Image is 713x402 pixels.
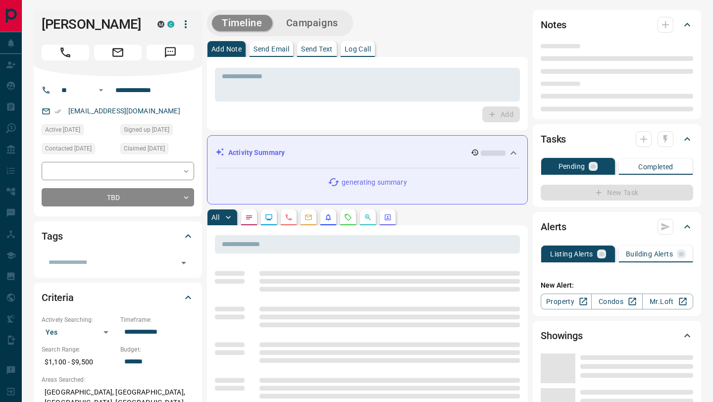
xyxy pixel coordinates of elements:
div: Alerts [541,215,693,239]
span: Call [42,45,89,60]
button: Timeline [212,15,272,31]
div: Showings [541,324,693,348]
p: Actively Searching: [42,315,115,324]
p: Activity Summary [228,148,285,158]
svg: Requests [344,213,352,221]
button: Campaigns [276,15,348,31]
p: Pending [559,163,585,170]
p: generating summary [342,177,407,188]
p: Add Note [211,46,242,52]
p: Building Alerts [626,251,673,257]
div: Fri Sep 12 2025 [42,124,115,138]
div: Yes [42,324,115,340]
span: Contacted [DATE] [45,144,92,153]
div: condos.ca [167,21,174,28]
svg: Lead Browsing Activity [265,213,273,221]
span: Message [147,45,194,60]
div: Activity Summary [215,144,519,162]
svg: Agent Actions [384,213,392,221]
svg: Emails [305,213,312,221]
div: Tags [42,224,194,248]
span: Email [94,45,142,60]
h2: Criteria [42,290,74,305]
svg: Email Verified [54,108,61,115]
h1: [PERSON_NAME] [42,16,143,32]
p: Completed [638,163,673,170]
div: Notes [541,13,693,37]
a: Property [541,294,592,309]
p: Send Text [301,46,333,52]
h2: Notes [541,17,566,33]
span: Signed up [DATE] [124,125,169,135]
svg: Calls [285,213,293,221]
p: Timeframe: [120,315,194,324]
span: Claimed [DATE] [124,144,165,153]
p: Areas Searched: [42,375,194,384]
a: Condos [591,294,642,309]
h2: Tags [42,228,62,244]
p: Send Email [254,46,289,52]
svg: Opportunities [364,213,372,221]
button: Open [177,256,191,270]
p: Listing Alerts [550,251,593,257]
p: Search Range: [42,345,115,354]
div: Tasks [541,127,693,151]
h2: Alerts [541,219,566,235]
div: Criteria [42,286,194,309]
h2: Tasks [541,131,566,147]
p: Log Call [345,46,371,52]
h2: Showings [541,328,583,344]
div: TBD [42,188,194,206]
div: mrloft.ca [157,21,164,28]
p: Budget: [120,345,194,354]
p: New Alert: [541,280,693,291]
button: Open [95,84,107,96]
div: Fri Jun 18 2021 [120,124,194,138]
svg: Listing Alerts [324,213,332,221]
div: Thu Apr 24 2025 [120,143,194,157]
p: All [211,214,219,221]
span: Active [DATE] [45,125,80,135]
svg: Notes [245,213,253,221]
div: Thu Apr 24 2025 [42,143,115,157]
a: Mr.Loft [642,294,693,309]
a: [EMAIL_ADDRESS][DOMAIN_NAME] [68,107,180,115]
p: $1,100 - $9,500 [42,354,115,370]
